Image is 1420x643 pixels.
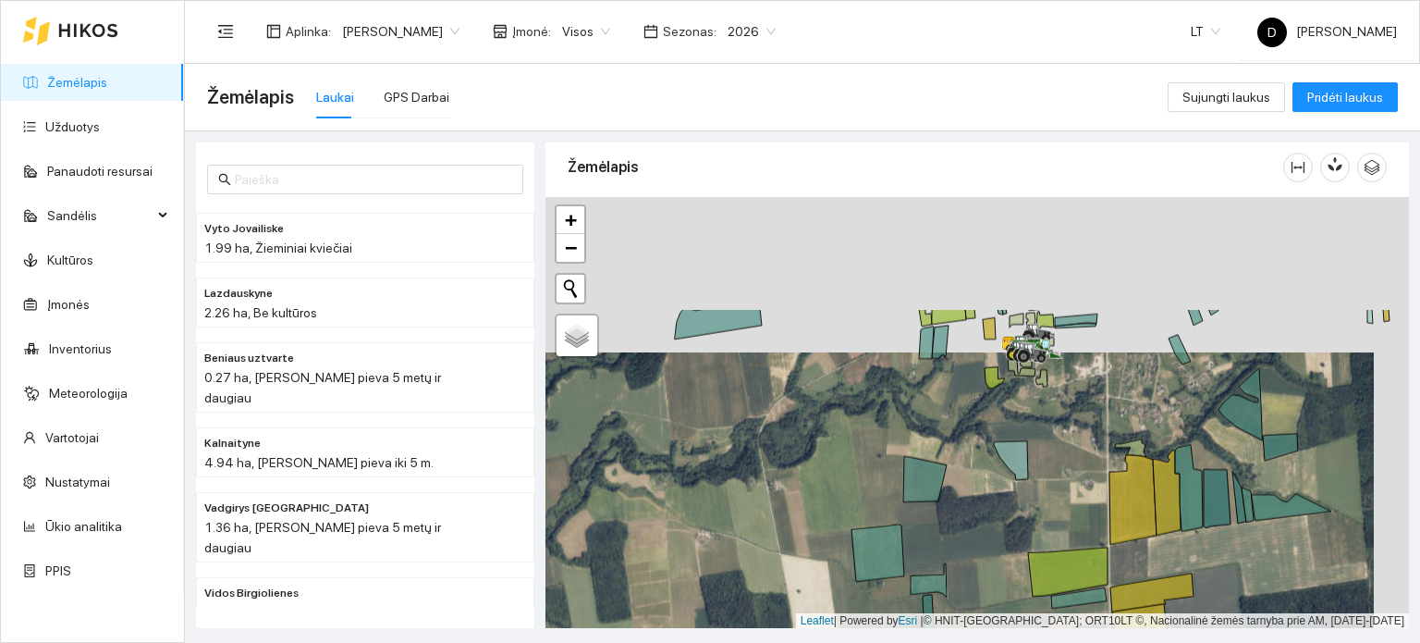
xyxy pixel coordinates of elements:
[1168,90,1285,105] a: Sujungti laukus
[796,613,1409,629] div: | Powered by © HNIT-[GEOGRAPHIC_DATA]; ORT10LT ©, Nacionalinė žemės tarnyba prie AM, [DATE]-[DATE]
[49,386,128,401] a: Meteorologija
[565,208,577,231] span: +
[217,23,234,40] span: menu-fold
[565,236,577,259] span: −
[557,315,597,356] a: Layers
[557,234,584,262] a: Zoom out
[47,75,107,90] a: Žemėlapis
[316,87,354,107] div: Laukai
[568,141,1283,193] div: Žemėlapis
[204,220,284,238] span: Vyto Jovailiske
[45,430,99,445] a: Vartotojai
[286,21,331,42] span: Aplinka :
[899,614,918,627] a: Esri
[204,241,352,255] span: 1.99 ha, Žieminiai kviečiai
[204,585,299,602] span: Vidos Birgiolienes
[266,24,281,39] span: layout
[562,18,610,45] span: Visos
[801,614,834,627] a: Leaflet
[218,173,231,186] span: search
[204,605,404,620] span: 1.34 ha, Kukurūzai žaliajam pašaru
[47,297,90,312] a: Įmonės
[1191,18,1220,45] span: LT
[1292,82,1398,112] button: Pridėti laukus
[643,24,658,39] span: calendar
[45,519,122,534] a: Ūkio analitika
[207,82,294,112] span: Žemėlapis
[47,253,93,267] a: Kultūros
[204,500,369,517] span: Vadgirys lanka
[45,119,100,134] a: Užduotys
[235,169,512,190] input: Paieška
[921,614,924,627] span: |
[204,520,441,555] span: 1.36 ha, [PERSON_NAME] pieva 5 metų ir daugiau
[493,24,508,39] span: shop
[47,164,153,179] a: Panaudoti resursai
[207,13,244,50] button: menu-fold
[1182,87,1270,107] span: Sujungti laukus
[1307,87,1383,107] span: Pridėti laukus
[45,563,71,578] a: PPIS
[342,18,459,45] span: Dovydas Baršauskas
[204,285,273,303] span: Lazdauskyne
[663,21,716,42] span: Sezonas :
[1267,18,1277,47] span: D
[47,197,153,234] span: Sandėlis
[557,206,584,234] a: Zoom in
[1292,90,1398,105] a: Pridėti laukus
[204,305,317,320] span: 2.26 ha, Be kultūros
[512,21,551,42] span: Įmonė :
[204,350,294,367] span: Beniaus uztvarte
[1284,160,1312,175] span: column-width
[1257,24,1397,39] span: [PERSON_NAME]
[1168,82,1285,112] button: Sujungti laukus
[45,475,110,489] a: Nustatymai
[728,18,776,45] span: 2026
[49,341,112,356] a: Inventorius
[204,370,441,405] span: 0.27 ha, [PERSON_NAME] pieva 5 metų ir daugiau
[204,435,261,452] span: Kalnaityne
[204,455,434,470] span: 4.94 ha, [PERSON_NAME] pieva iki 5 m.
[557,275,584,303] button: Initiate a new search
[384,87,449,107] div: GPS Darbai
[1283,153,1313,182] button: column-width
